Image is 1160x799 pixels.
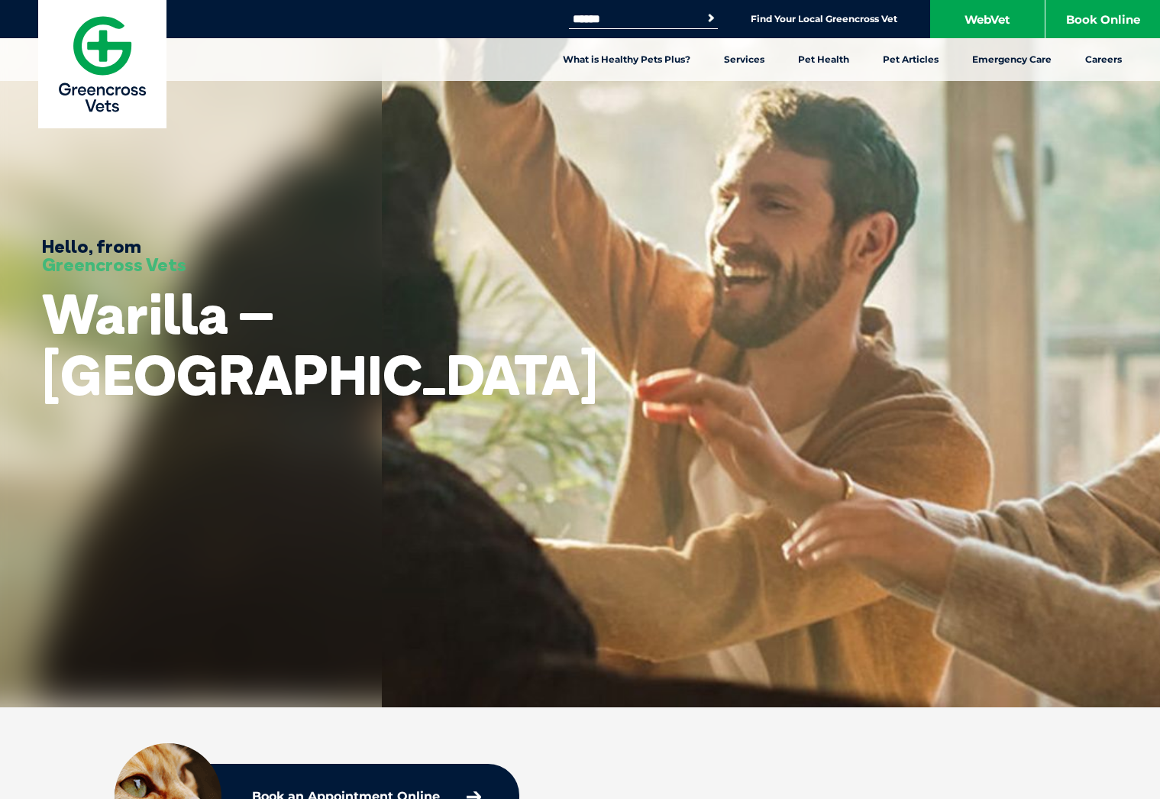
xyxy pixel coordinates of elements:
[42,283,598,404] h1: Warilla – [GEOGRAPHIC_DATA]
[42,237,186,273] h3: Hello, from
[707,38,781,81] a: Services
[42,253,186,276] span: Greencross Vets
[781,38,866,81] a: Pet Health
[546,38,707,81] a: What is Healthy Pets Plus?
[955,38,1068,81] a: Emergency Care
[1068,38,1139,81] a: Careers
[866,38,955,81] a: Pet Articles
[703,11,719,26] button: Search
[751,13,897,25] a: Find Your Local Greencross Vet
